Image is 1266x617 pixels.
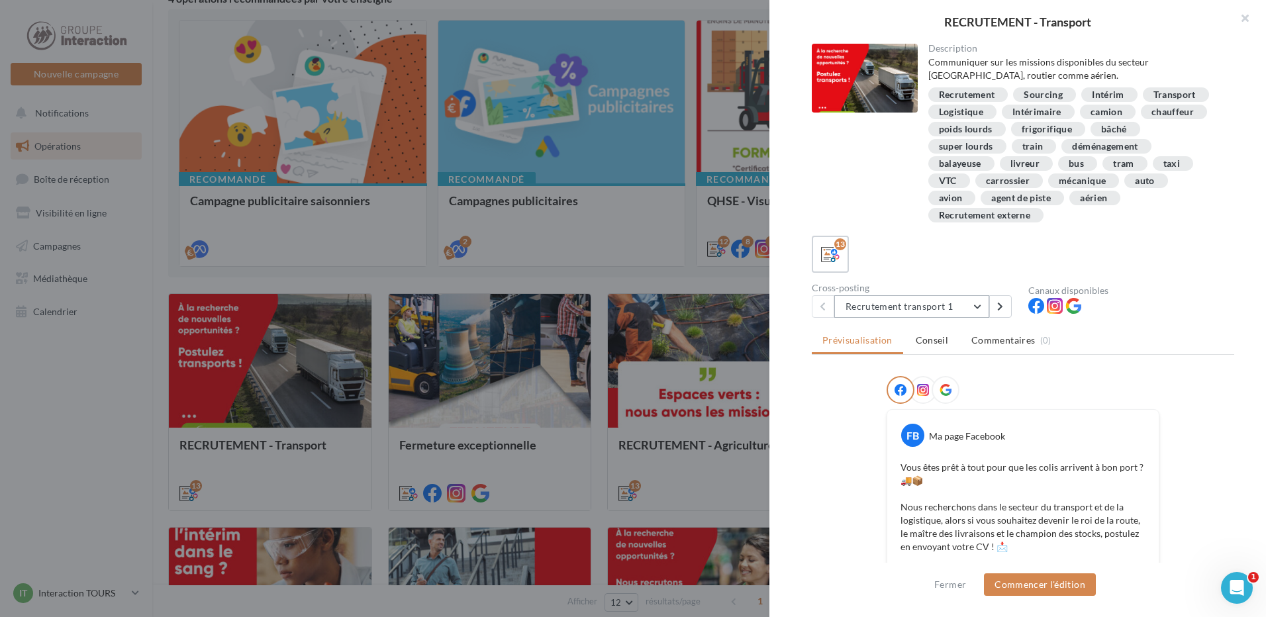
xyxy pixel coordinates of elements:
[791,16,1245,28] div: RECRUTEMENT - Transport
[939,124,993,134] div: poids lourds
[1113,159,1134,169] div: tram
[834,238,846,250] div: 13
[812,283,1018,293] div: Cross-posting
[901,424,924,447] div: FB
[1092,90,1124,100] div: Intérim
[1151,107,1194,117] div: chauffeur
[1040,335,1051,346] span: (0)
[834,295,989,318] button: Recrutement transport 1
[939,193,963,203] div: avion
[1010,159,1040,169] div: livreur
[1163,159,1180,169] div: taxi
[1080,193,1107,203] div: aérien
[1248,572,1259,583] span: 1
[1012,107,1061,117] div: Intérimaire
[1221,572,1253,604] iframe: Intercom live chat
[939,107,984,117] div: Logistique
[939,142,993,152] div: super lourds
[991,193,1051,203] div: agent de piste
[1135,176,1154,186] div: auto
[1153,90,1196,100] div: Transport
[939,159,981,169] div: balayeuse
[939,211,1031,220] div: Recrutement externe
[929,577,971,593] button: Fermer
[1024,90,1063,100] div: Sourcing
[1072,142,1138,152] div: déménagement
[928,44,1224,53] div: Description
[901,461,1145,553] p: Vous êtes prêt à tout pour que les colis arrivent à bon port ? 🚚📦 Nous recherchons dans le secteu...
[1091,107,1122,117] div: camion
[986,176,1030,186] div: carrossier
[1101,124,1127,134] div: bâché
[939,90,995,100] div: Recrutement
[929,430,1005,443] div: Ma page Facebook
[984,573,1096,596] button: Commencer l'édition
[1022,142,1044,152] div: train
[1069,159,1084,169] div: bus
[1022,124,1072,134] div: frigorifique
[939,176,957,186] div: VTC
[1028,286,1234,295] div: Canaux disponibles
[916,334,948,346] span: Conseil
[971,334,1035,347] span: Commentaires
[1059,176,1106,186] div: mécanique
[928,56,1224,82] div: Communiquer sur les missions disponibles du secteur [GEOGRAPHIC_DATA], routier comme aérien.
